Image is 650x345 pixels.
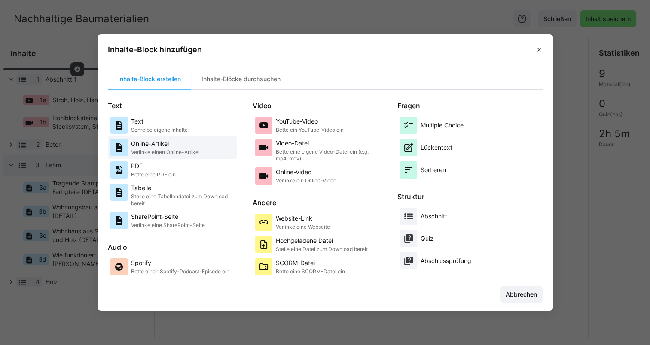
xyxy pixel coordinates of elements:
[108,69,191,89] div: Inhalte-Block erstellen
[276,268,345,275] p: Bette eine SCORM-Datei ein
[276,117,344,126] p: YouTube-Video
[276,148,379,162] p: Bette eine eigene Video-Datei ein (e.g. mp4, mov)
[421,121,464,130] p: Multiple Choice
[131,268,229,275] p: Bette einen Spotify-Podcast-Episode ein
[276,168,336,176] p: Online-Video
[276,214,330,223] p: Website-Link
[421,166,446,174] p: Sortieren
[131,139,200,148] p: Online-Artikel
[421,257,471,265] p: Abschlussprüfung
[131,171,176,178] p: Bette eine PDF ein
[500,286,543,303] button: Abbrechen
[131,222,205,229] p: Verlinke eine SharePoint-Seite
[131,212,205,221] p: SharePoint-Seite
[421,143,452,152] p: Lückentext
[276,224,330,230] p: Verlinke eine Webseite
[191,69,291,89] div: Inhalte-Blöcke durchsuchen
[253,197,397,208] p: Andere
[131,117,188,126] p: Text
[397,100,542,111] p: Fragen
[131,162,176,170] p: PDF
[108,242,253,252] p: Audio
[276,259,345,267] p: SCORM-Datei
[276,139,379,148] p: Video-Datei
[276,236,368,245] p: Hochgeladene Datei
[504,290,538,299] span: Abbrechen
[131,184,234,192] p: Tabelle
[131,193,234,207] p: Stelle eine Tabellendatei zum Download bereit
[108,100,253,111] p: Text
[108,45,202,54] h3: Inhalte-Block hinzufügen
[131,149,200,156] p: Verlinke einen Online-Artikel
[131,259,229,267] p: Spotify
[276,246,368,253] p: Stelle eine Datei zum Download bereit
[276,127,344,133] p: Bette ein YouTube-Video ein
[397,191,542,202] p: Struktur
[421,234,433,243] p: Quiz
[253,100,397,111] p: Video
[131,127,188,133] p: Schreibe eigene Inhalte
[421,212,447,221] p: Abschnitt
[276,177,336,184] p: Verlinke ein Online-Video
